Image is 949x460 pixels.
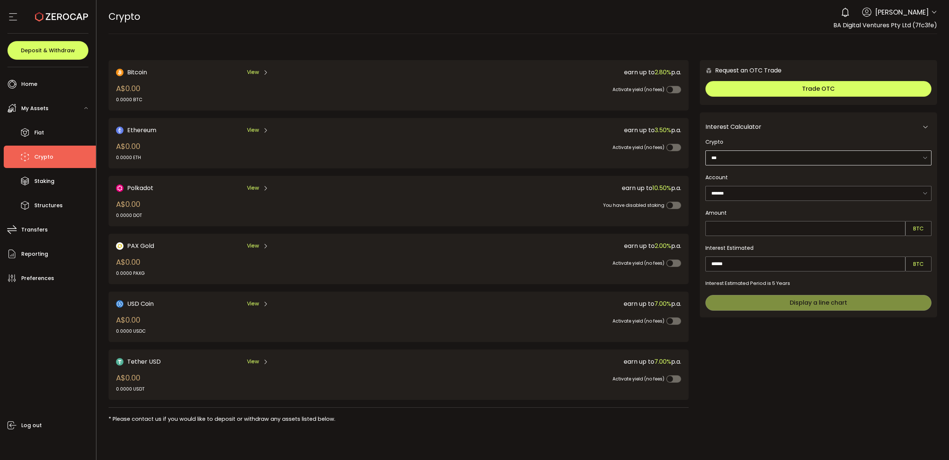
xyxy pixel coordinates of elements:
div: earn up to p.a. [385,357,681,366]
span: 2.00% [655,242,671,250]
div: earn up to p.a. [385,299,681,308]
div: A$0.00 [116,83,142,103]
span: 3.50% [655,126,671,134]
iframe: Chat Widget [782,160,949,460]
span: View [247,126,259,134]
div: earn up to p.a. [385,241,681,251]
span: Activate yield (no fees) [613,376,664,382]
img: Tether USD [116,358,123,366]
span: You have disabled staking [603,202,664,208]
span: Log out [21,420,42,431]
div: Amount [705,208,931,218]
div: Interest Calculator [705,130,931,312]
div: 0.0000 USDC [116,328,146,335]
span: Staking [34,176,54,187]
div: 0.0000 ETH [116,154,141,161]
div: Account [705,173,931,182]
div: * Please contact us if you would like to deposit or withdraw any assets listed below. [109,415,689,423]
span: Fiat [34,127,44,138]
div: A$0.00 [116,141,141,161]
span: Crypto [109,10,140,23]
img: Ethereum [116,127,123,134]
span: Trade OTC [802,84,835,93]
button: Deposit & Withdraw [7,41,88,60]
span: Bitcoin [127,68,147,77]
span: View [247,184,259,192]
span: My Assets [21,103,48,114]
span: Polkadot [127,183,153,193]
img: 6nGpN7MZ9FLuBP83NiajKbTRY4UzlzQtBKtCrLLspmCkSvCZHBKvY3NxgQaT5JnOQREvtQ257bXeeSTueZfAPizblJ+Fe8JwA... [705,67,712,74]
div: earn up to p.a. [385,125,681,135]
span: View [247,358,259,366]
div: earn up to p.a. [385,183,681,193]
span: BA Digital Ventures Pty Ltd (7fc3fe) [833,21,937,29]
span: [PERSON_NAME] [875,7,929,17]
span: Ethereum [127,125,156,135]
span: Home [21,79,37,90]
span: PAX Gold [127,241,154,251]
img: PAX Gold [116,242,123,250]
img: Bitcoin [116,69,123,76]
div: A$0.00 [116,257,145,277]
span: 2.80% [655,68,671,77]
span: Transfers [21,224,48,235]
span: 7.00% [654,299,671,308]
span: 7.00% [654,357,671,366]
span: Tether USD [127,357,161,366]
div: A$0.00 [116,314,146,335]
div: Crypto [705,137,931,147]
span: 10.50% [652,184,671,192]
span: Structures [34,200,63,211]
img: USD Coin [116,300,123,308]
span: USD Coin [127,299,154,308]
span: Reporting [21,249,48,259]
div: 0.0000 PAXG [116,270,145,277]
div: Interest Estimated Period is 5 Years [705,279,931,287]
span: Activate yield (no fees) [613,144,664,150]
span: View [247,242,259,250]
div: 0.0000 BTC [116,96,142,103]
button: Display a line chart [705,295,931,311]
img: DOT [116,184,123,192]
span: View [247,300,259,308]
div: A$0.00 [116,199,142,219]
div: 0.0000 USDT [116,386,145,392]
div: Interest Estimated [705,243,931,253]
span: View [247,68,259,76]
div: Request an OTC Trade [700,66,782,75]
div: 0.0000 DOT [116,212,142,219]
button: Trade OTC [705,81,931,97]
div: Interest Calculator [705,118,931,136]
span: Preferences [21,273,54,284]
span: Deposit & Withdraw [21,48,75,53]
span: Activate yield (no fees) [613,318,664,324]
span: Activate yield (no fees) [613,86,664,93]
div: earn up to p.a. [385,68,681,77]
div: A$0.00 [116,372,145,392]
div: Widget de chat [782,160,949,460]
span: Crypto [34,152,53,162]
span: Activate yield (no fees) [613,260,664,266]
